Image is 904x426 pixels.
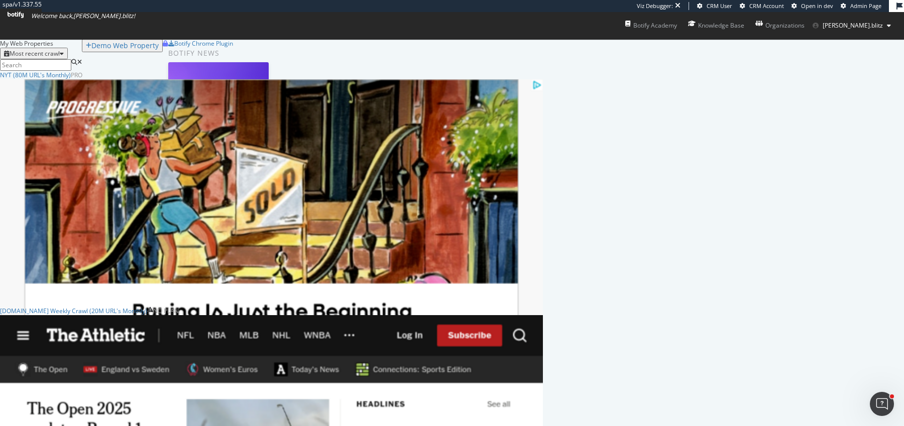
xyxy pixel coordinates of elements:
a: Botify Chrome Plugin [168,39,233,48]
div: Knowledge Base [688,21,744,31]
div: Most recent crawl [10,49,60,58]
button: [PERSON_NAME].blitz [805,18,899,34]
a: CRM Account [740,2,784,10]
span: CRM User [707,2,732,10]
div: No Plan [153,307,179,315]
div: Botify Academy [625,21,677,31]
div: Organizations [755,21,805,31]
a: Demo Web Property [82,41,163,50]
a: Open in dev [792,2,833,10]
div: Pro [71,71,82,79]
span: Open in dev [801,2,833,10]
button: Demo Web Property [82,39,163,52]
span: Admin Page [850,2,881,10]
a: Knowledge Base [688,12,744,39]
a: CRM User [697,2,732,10]
span: CRM Account [749,2,784,10]
img: Why You Need an AI Bot Governance Plan (and How to Build One) [168,62,269,130]
div: Botify news [168,48,373,59]
span: Welcome back, [PERSON_NAME].blitz ! [31,12,135,20]
div: Viz Debugger: [637,2,673,10]
a: Organizations [755,12,805,39]
iframe: Intercom live chat [870,392,894,416]
a: Botify Academy [625,12,677,39]
div: Demo Web Property [91,41,159,51]
span: alexandre.blitz [823,21,883,30]
div: Botify Chrome Plugin [174,39,233,48]
a: Admin Page [841,2,881,10]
